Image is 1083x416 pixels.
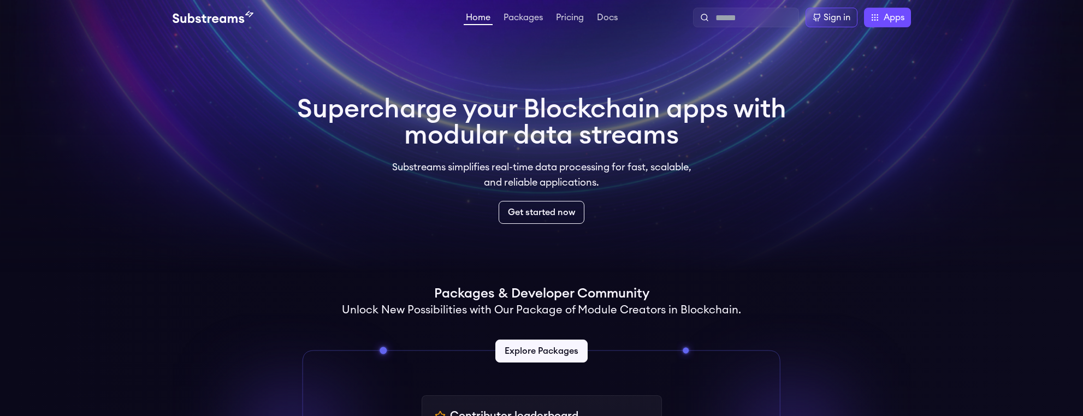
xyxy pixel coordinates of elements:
[384,159,699,190] p: Substreams simplifies real-time data processing for fast, scalable, and reliable applications.
[495,340,588,362] a: Explore Packages
[297,96,786,148] h1: Supercharge your Blockchain apps with modular data streams
[464,13,493,25] a: Home
[501,13,545,24] a: Packages
[806,8,857,27] a: Sign in
[499,201,584,224] a: Get started now
[434,285,649,302] h1: Packages & Developer Community
[595,13,620,24] a: Docs
[554,13,586,24] a: Pricing
[342,302,741,318] h2: Unlock New Possibilities with Our Package of Module Creators in Blockchain.
[173,11,253,24] img: Substream's logo
[884,11,904,24] span: Apps
[824,11,850,24] div: Sign in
